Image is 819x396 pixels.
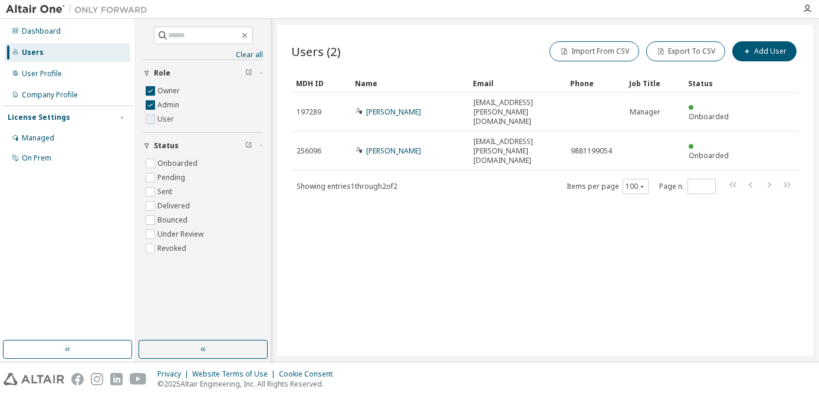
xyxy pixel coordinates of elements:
[157,156,200,171] label: Onboarded
[550,41,639,61] button: Import From CSV
[355,74,463,93] div: Name
[143,50,263,60] a: Clear all
[157,379,340,389] p: © 2025 Altair Engineering, Inc. All Rights Reserved.
[4,373,64,385] img: altair_logo.svg
[659,179,716,194] span: Page n.
[297,181,397,191] span: Showing entries 1 through 2 of 2
[646,41,725,61] button: Export To CSV
[157,84,182,98] label: Owner
[157,112,176,126] label: User
[473,98,560,126] span: [EMAIL_ADDRESS][PERSON_NAME][DOMAIN_NAME]
[366,107,421,117] a: [PERSON_NAME]
[157,171,188,185] label: Pending
[157,241,189,256] label: Revoked
[22,133,54,143] div: Managed
[571,146,612,156] span: 9881199054
[143,60,263,86] button: Role
[245,68,252,78] span: Clear filter
[192,369,279,379] div: Website Terms of Use
[626,182,646,191] button: 100
[279,369,340,379] div: Cookie Consent
[689,112,729,122] span: Onboarded
[22,90,78,100] div: Company Profile
[245,141,252,150] span: Clear filter
[688,74,738,93] div: Status
[157,199,192,213] label: Delivered
[6,4,153,15] img: Altair One
[629,74,679,93] div: Job Title
[8,113,70,122] div: License Settings
[22,153,51,163] div: On Prem
[22,27,61,36] div: Dashboard
[732,41,797,61] button: Add User
[296,74,346,93] div: MDH ID
[154,68,170,78] span: Role
[91,373,103,385] img: instagram.svg
[473,137,560,165] span: [EMAIL_ADDRESS][PERSON_NAME][DOMAIN_NAME]
[297,146,321,156] span: 256096
[297,107,321,117] span: 197289
[157,213,190,227] label: Bounced
[570,74,620,93] div: Phone
[157,185,175,199] label: Sent
[157,369,192,379] div: Privacy
[22,48,44,57] div: Users
[473,74,561,93] div: Email
[630,107,660,117] span: Manager
[130,373,147,385] img: youtube.svg
[71,373,84,385] img: facebook.svg
[157,227,206,241] label: Under Review
[366,146,421,156] a: [PERSON_NAME]
[567,179,649,194] span: Items per page
[143,133,263,159] button: Status
[22,69,62,78] div: User Profile
[291,43,341,60] span: Users (2)
[154,141,179,150] span: Status
[689,150,729,161] span: Onboarded
[110,373,123,385] img: linkedin.svg
[157,98,182,112] label: Admin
